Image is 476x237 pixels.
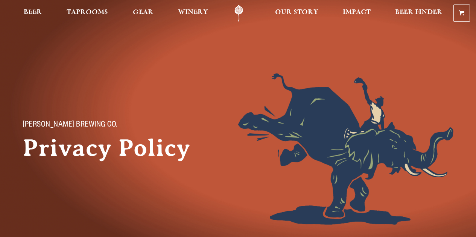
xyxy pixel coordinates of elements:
p: [PERSON_NAME] Brewing Co. [23,121,188,130]
a: Impact [338,5,376,22]
a: Beer Finder [390,5,447,22]
span: Gear [133,9,154,15]
span: Winery [178,9,208,15]
a: Our Story [270,5,323,22]
a: Winery [173,5,213,22]
span: Impact [343,9,371,15]
a: Gear [128,5,158,22]
a: Beer [19,5,47,22]
span: Beer [24,9,42,15]
a: Taprooms [62,5,113,22]
span: Beer Finder [395,9,443,15]
a: Odell Home [225,5,253,22]
span: Taprooms [67,9,108,15]
img: Foreground404 [238,73,454,225]
h1: Privacy Policy [23,134,203,162]
span: Our Story [275,9,318,15]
